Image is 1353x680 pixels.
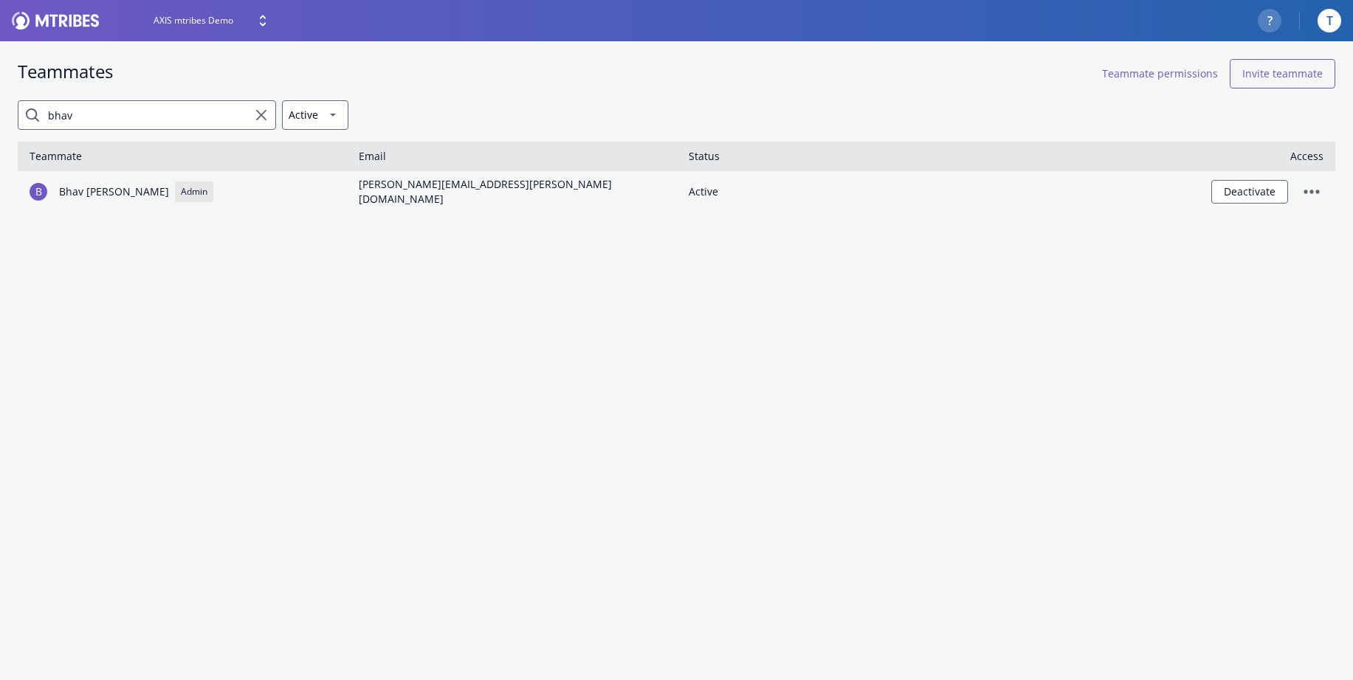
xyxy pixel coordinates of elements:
svg: Expand drop down icon [254,12,272,30]
td: Active [677,171,1006,212]
span: AXIS mtribes Demo [154,14,233,27]
svg: Three Dots Symbol [1300,180,1323,204]
button: Invite teammate [1230,59,1335,89]
th: Access [1006,142,1335,171]
button: T [1318,9,1341,32]
button: ? [1258,9,1281,32]
svg: down Arrowhead Symbol [324,106,342,124]
input: Search for a teammate [18,100,276,130]
th: Email [347,142,676,171]
div: Bhav [PERSON_NAME] [30,181,335,202]
button: open menu [282,100,348,130]
td: [PERSON_NAME][EMAIL_ADDRESS][PERSON_NAME][DOMAIN_NAME] [347,171,676,212]
button: Deactivate [1211,180,1288,204]
div: B [30,183,47,201]
svg: Magnifying Glass Symbol [24,106,41,124]
button: Teammate permissions [1090,59,1230,89]
h1: Teammates [18,59,113,89]
svg: Clear search [252,106,270,124]
button: AXIS mtribes Demo [154,12,272,30]
th: Teammate [18,142,347,171]
span: Admin [175,181,213,202]
span: Active [289,108,318,122]
th: Status [677,142,1006,171]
